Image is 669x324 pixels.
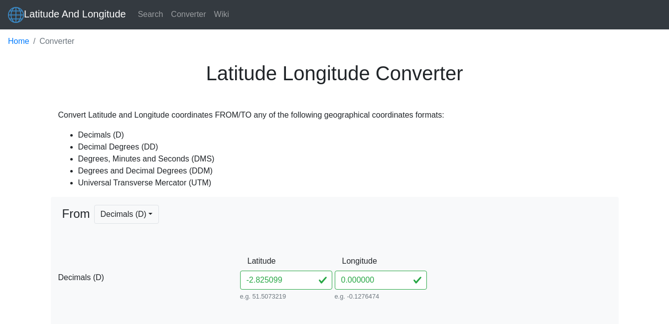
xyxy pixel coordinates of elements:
a: Converter [167,4,210,24]
li: Decimals (D) [78,129,611,141]
a: Search [134,4,167,24]
li: Degrees, Minutes and Seconds (DMS) [78,153,611,165]
a: Home [8,35,29,47]
label: Longitude [335,252,366,271]
button: Decimals (D) [94,205,159,224]
li: Universal Transverse Mercator (UTM) [78,177,611,189]
li: Decimal Degrees (DD) [78,141,611,153]
p: Convert Latitude and Longitude coordinates FROM/TO any of the following geographical coordinates ... [58,109,611,121]
span: Decimals (D) [58,272,240,284]
img: Latitude And Longitude [8,7,24,23]
small: e.g. -0.1276474 [335,292,427,301]
a: Latitude And Longitude [8,4,126,25]
li: Converter [29,35,75,47]
label: Latitude [240,252,271,271]
a: Wiki [210,4,233,24]
span: From [62,205,90,248]
small: e.g. 51.5073219 [240,292,332,301]
li: Degrees and Decimal Degrees (DDM) [78,165,611,177]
